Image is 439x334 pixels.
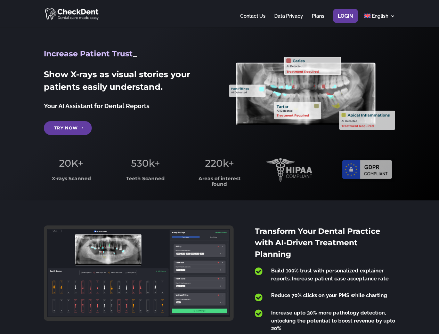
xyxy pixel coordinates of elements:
[271,292,387,299] span: Reduce 70% clicks on your PMS while charting
[240,14,266,27] a: Contact Us
[205,157,234,169] span: 220k+
[44,121,92,135] a: Try Now
[131,157,160,169] span: 530k+
[255,293,262,302] span: 
[271,310,395,332] span: Increase upto 30% more pathology detection, unlocking the potential to boost revenue by upto 20%
[59,157,83,169] span: 20K+
[271,268,389,282] span: Build 100% trust with personalized explainer reports. Increase patient case acceptance rate
[192,176,247,190] h3: Areas of interest found
[255,226,380,259] span: Transform Your Dental Practice with AI-Driven Treatment Planning
[45,7,99,21] img: CheckDent AI
[44,68,210,97] h2: Show X-rays as visual stories your patients easily understand.
[372,13,388,19] span: English
[338,14,353,27] a: Login
[229,57,395,130] img: X_Ray_annotated
[255,267,262,276] span: 
[133,49,137,58] span: _
[364,14,395,27] a: English
[312,14,324,27] a: Plans
[44,102,149,110] span: Your AI Assistant for Dental Reports
[44,49,133,58] span: Increase Patient Trust
[255,309,262,318] span: 
[274,14,303,27] a: Data Privacy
